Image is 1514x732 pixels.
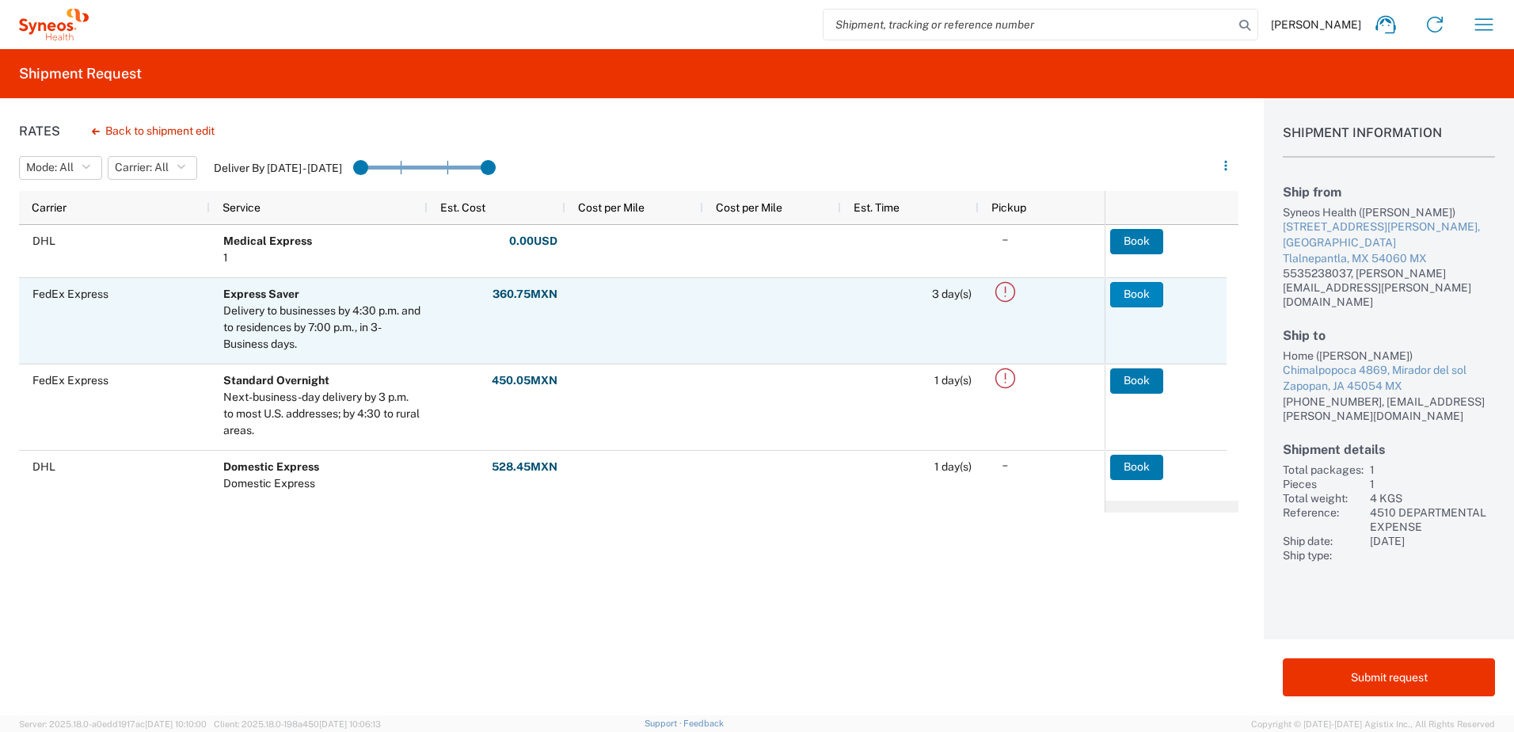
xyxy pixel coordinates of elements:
[509,234,557,249] strong: 0.00 USD
[1271,17,1361,32] span: [PERSON_NAME]
[1283,658,1495,696] button: Submit request
[223,374,329,387] b: Standard Overnight
[1110,368,1163,394] button: Book
[1283,477,1364,491] div: Pieces
[19,719,207,729] span: Server: 2025.18.0-a0edd1917ac
[934,374,972,387] span: 1 day(s)
[1283,363,1495,394] a: Chimalpopoca 4869, Mirador del solZapopan, JA 45054 MX
[1283,491,1364,505] div: Total weight:
[1110,229,1163,254] button: Book
[26,160,74,175] span: Mode: All
[932,288,972,300] span: 3 day(s)
[1283,363,1495,379] div: Chimalpopoca 4869, Mirador del sol
[223,389,420,439] div: Next-business-day delivery by 3 p.m. to most U.S. addresses; by 4:30 to rural areas.
[645,719,684,728] a: Support
[1283,505,1364,534] div: Reference:
[1283,205,1495,219] div: Syneos Health ([PERSON_NAME])
[508,229,558,254] button: 0.00USD
[223,201,261,214] span: Service
[854,201,900,214] span: Est. Time
[319,719,381,729] span: [DATE] 10:06:13
[1283,219,1495,250] div: [STREET_ADDRESS][PERSON_NAME], [GEOGRAPHIC_DATA]
[491,368,558,394] button: 450.05MXN
[491,455,558,480] button: 528.45MXN
[32,460,55,473] span: DHL
[1283,219,1495,266] a: [STREET_ADDRESS][PERSON_NAME], [GEOGRAPHIC_DATA]Tlalnepantla, MX 54060 MX
[492,459,557,475] strong: 528.45 MXN
[1283,125,1495,158] h1: Shipment Information
[824,10,1234,40] input: Shipment, tracking or reference number
[223,250,312,266] div: 1
[1110,282,1163,307] button: Book
[223,475,319,492] div: Domestic Express
[493,287,557,302] strong: 360.75 MXN
[1283,442,1495,457] h2: Shipment details
[1370,491,1495,505] div: 4 KGS
[223,460,319,473] b: Domestic Express
[223,234,312,247] b: Medical Express
[32,201,67,214] span: Carrier
[578,201,645,214] span: Cost per Mile
[934,460,972,473] span: 1 day(s)
[1370,534,1495,548] div: [DATE]
[32,288,108,300] span: FedEx Express
[1283,349,1495,363] div: Home ([PERSON_NAME])
[19,156,102,180] button: Mode: All
[1370,505,1495,534] div: 4510 DEPARTMENTAL EXPENSE
[440,201,485,214] span: Est. Cost
[79,117,227,145] button: Back to shipment edit
[1251,717,1495,731] span: Copyright © [DATE]-[DATE] Agistix Inc., All Rights Reserved
[223,303,420,353] div: Delivery to businesses by 4:30 p.m. and to residences by 7:00 p.m., in 3-Business days.
[683,719,724,728] a: Feedback
[1283,251,1495,267] div: Tlalnepantla, MX 54060 MX
[32,374,108,387] span: FedEx Express
[1370,463,1495,477] div: 1
[1283,266,1495,309] div: 5535238037, [PERSON_NAME][EMAIL_ADDRESS][PERSON_NAME][DOMAIN_NAME]
[1283,534,1364,548] div: Ship date:
[32,234,55,247] span: DHL
[1283,185,1495,200] h2: Ship from
[991,201,1026,214] span: Pickup
[223,288,299,300] b: Express Saver
[492,282,558,307] button: 360.75MXN
[1370,477,1495,491] div: 1
[1283,328,1495,343] h2: Ship to
[1283,395,1495,423] div: [PHONE_NUMBER], [EMAIL_ADDRESS][PERSON_NAME][DOMAIN_NAME]
[492,373,557,388] strong: 450.05 MXN
[214,719,381,729] span: Client: 2025.18.0-198a450
[1283,379,1495,395] div: Zapopan, JA 45054 MX
[115,160,169,175] span: Carrier: All
[108,156,197,180] button: Carrier: All
[716,201,782,214] span: Cost per Mile
[19,64,142,83] h2: Shipment Request
[1283,548,1364,562] div: Ship type:
[19,124,60,139] h1: Rates
[1283,463,1364,477] div: Total packages:
[214,161,342,175] label: Deliver By [DATE] - [DATE]
[1110,455,1163,480] button: Book
[145,719,207,729] span: [DATE] 10:10:00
